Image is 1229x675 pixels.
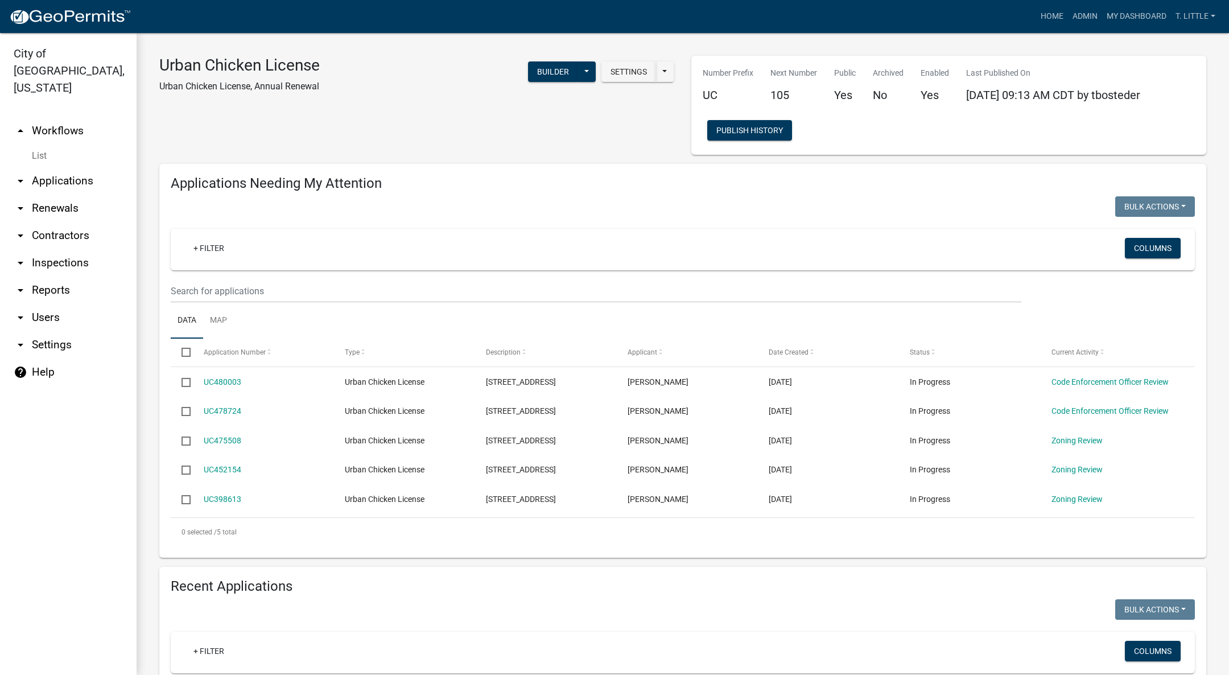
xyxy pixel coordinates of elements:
span: Urban Chicken License [345,495,424,504]
datatable-header-cell: Type [334,339,475,366]
h4: Recent Applications [171,578,1195,595]
datatable-header-cell: Select [171,339,192,366]
span: 09/17/2025 [769,377,792,386]
span: In Progress [910,377,950,386]
h5: Yes [834,88,856,102]
datatable-header-cell: Applicant [617,339,758,366]
h5: UC [703,88,753,102]
h5: No [873,88,904,102]
span: Current Activity [1051,348,1099,356]
a: UC478724 [204,406,241,415]
span: 507 N 10TH ST [486,436,556,445]
a: + Filter [184,641,233,661]
span: In Progress [910,495,950,504]
p: Archived [873,67,904,79]
span: BrandiAnn Wilson [628,436,688,445]
a: UC475508 [204,436,241,445]
button: Bulk Actions [1115,599,1195,620]
a: Zoning Review [1051,495,1103,504]
a: Code Enforcement Officer Review [1051,377,1169,386]
h3: Urban Chicken License [159,56,320,75]
span: Application Number [204,348,266,356]
i: help [14,365,27,379]
a: + Filter [184,238,233,258]
span: 1502 E EUCLID AVE [486,406,556,415]
datatable-header-cell: Description [475,339,616,366]
i: arrow_drop_up [14,124,27,138]
span: 09/15/2025 [769,406,792,415]
div: 5 total [171,518,1195,546]
span: Sean Royer [628,377,688,386]
datatable-header-cell: Date Created [758,339,899,366]
button: Bulk Actions [1115,196,1195,217]
span: Description [486,348,521,356]
a: Home [1036,6,1068,27]
a: Code Enforcement Officer Review [1051,406,1169,415]
p: Enabled [921,67,949,79]
span: Status [910,348,930,356]
p: Public [834,67,856,79]
span: Urban Chicken License [345,377,424,386]
h5: 105 [770,88,817,102]
span: Cameo Gioffredi [628,495,688,504]
p: Number Prefix [703,67,753,79]
h5: Yes [921,88,949,102]
span: 802 W DETROIT AVE [486,377,556,386]
button: Builder [528,61,578,82]
a: UC452154 [204,465,241,474]
a: Zoning Review [1051,465,1103,474]
i: arrow_drop_down [14,311,27,324]
span: [DATE] 09:13 AM CDT by tbosteder [966,88,1140,102]
button: Publish History [707,120,792,141]
span: Applicant [628,348,657,356]
span: 1208 E EUCLID AVE [486,495,556,504]
span: 0 selected / [182,528,217,536]
input: Search for applications [171,279,1021,303]
a: My Dashboard [1102,6,1171,27]
span: Karen Farley [628,465,688,474]
p: Last Published On [966,67,1140,79]
i: arrow_drop_down [14,174,27,188]
datatable-header-cell: Application Number [192,339,333,366]
span: Date Created [769,348,809,356]
i: arrow_drop_down [14,201,27,215]
a: UC398613 [204,495,241,504]
span: 04/01/2025 [769,495,792,504]
h4: Applications Needing My Attention [171,175,1195,192]
a: UC480003 [204,377,241,386]
p: Next Number [770,67,817,79]
span: 09/08/2025 [769,436,792,445]
a: Admin [1068,6,1102,27]
wm-modal-confirm: Workflow Publish History [707,127,792,136]
i: arrow_drop_down [14,283,27,297]
button: Columns [1125,238,1181,258]
i: arrow_drop_down [14,338,27,352]
a: Map [203,303,234,339]
p: Urban Chicken License, Annual Renewal [159,80,320,93]
span: Urban Chicken License [345,436,424,445]
a: T. Little [1171,6,1220,27]
i: arrow_drop_down [14,229,27,242]
datatable-header-cell: Current Activity [1041,339,1182,366]
button: Settings [601,61,656,82]
span: In Progress [910,436,950,445]
span: In Progress [910,406,950,415]
span: Anthony Habhab [628,406,688,415]
span: 07/19/2025 [769,465,792,474]
span: Urban Chicken License [345,465,424,474]
span: Urban Chicken License [345,406,424,415]
span: Type [345,348,360,356]
a: Data [171,303,203,339]
button: Columns [1125,641,1181,661]
a: Zoning Review [1051,436,1103,445]
datatable-header-cell: Status [899,339,1040,366]
span: 1407 E DETROIT AVE [486,465,556,474]
i: arrow_drop_down [14,256,27,270]
span: In Progress [910,465,950,474]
